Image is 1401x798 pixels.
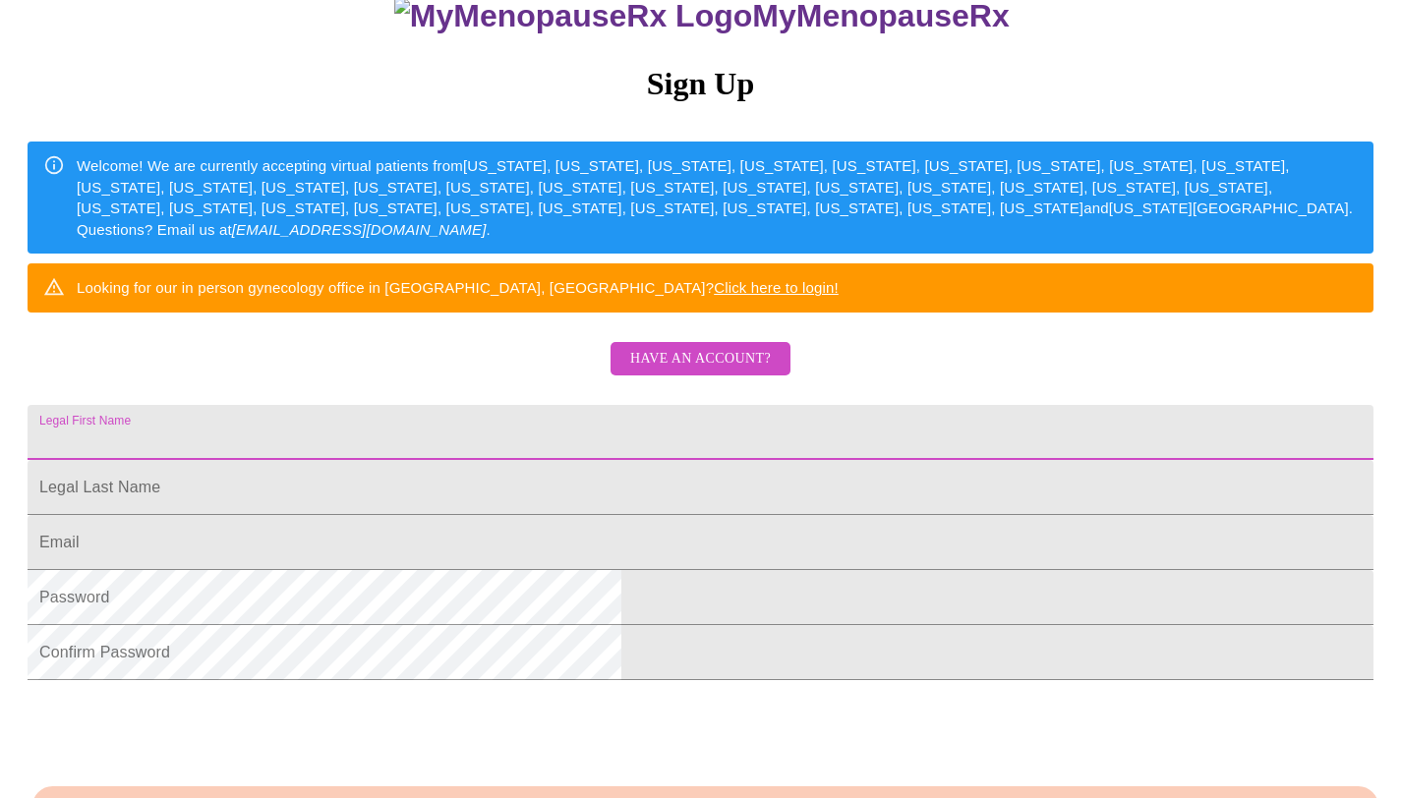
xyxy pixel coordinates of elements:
div: Welcome! We are currently accepting virtual patients from [US_STATE], [US_STATE], [US_STATE], [US... [77,147,1358,248]
button: Have an account? [611,342,790,376]
iframe: reCAPTCHA [28,690,326,767]
h3: Sign Up [28,66,1373,102]
em: [EMAIL_ADDRESS][DOMAIN_NAME] [232,221,487,238]
a: Have an account? [606,364,795,380]
span: Have an account? [630,347,771,371]
div: Looking for our in person gynecology office in [GEOGRAPHIC_DATA], [GEOGRAPHIC_DATA]? [77,269,839,306]
a: Click here to login! [714,279,839,296]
